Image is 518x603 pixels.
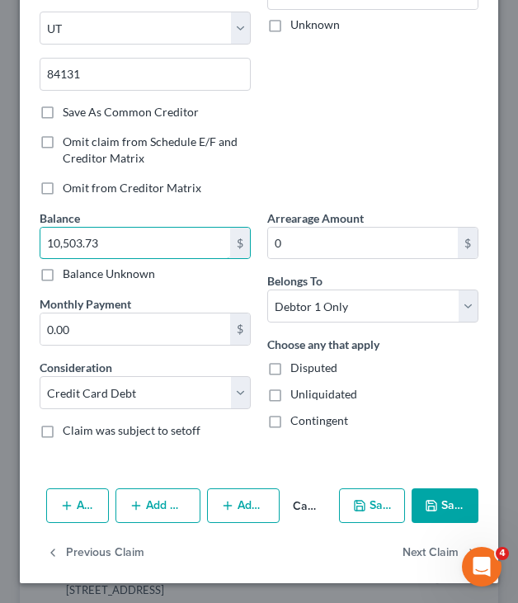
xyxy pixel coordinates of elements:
[462,547,502,587] iframe: Intercom live chat
[268,228,458,259] input: 0.00
[267,274,323,288] span: Belongs To
[63,104,199,120] label: Save As Common Creditor
[40,228,230,259] input: 0.00
[267,336,379,353] label: Choose any that apply
[207,488,280,523] button: Add Co-Debtor
[40,58,251,91] input: Enter zip...
[412,488,478,523] button: Save & Close
[458,228,478,259] div: $
[63,181,201,195] span: Omit from Creditor Matrix
[63,134,238,165] span: Omit claim from Schedule E/F and Creditor Matrix
[230,313,250,345] div: $
[230,228,250,259] div: $
[46,488,109,523] button: Add Action
[267,210,364,227] label: Arrearage Amount
[40,210,80,227] label: Balance
[63,423,200,437] span: Claim was subject to setoff
[290,16,340,33] label: Unknown
[403,536,478,571] button: Next Claim
[339,488,405,523] button: Save & New
[290,413,348,427] span: Contingent
[115,488,200,523] button: Add Notice Address
[63,266,155,282] label: Balance Unknown
[40,313,230,345] input: 0.00
[46,536,144,571] button: Previous Claim
[496,547,509,560] span: 4
[290,360,337,375] span: Disputed
[280,490,332,523] button: Cancel
[290,387,357,401] span: Unliquidated
[40,295,131,313] label: Monthly Payment
[40,359,112,376] label: Consideration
